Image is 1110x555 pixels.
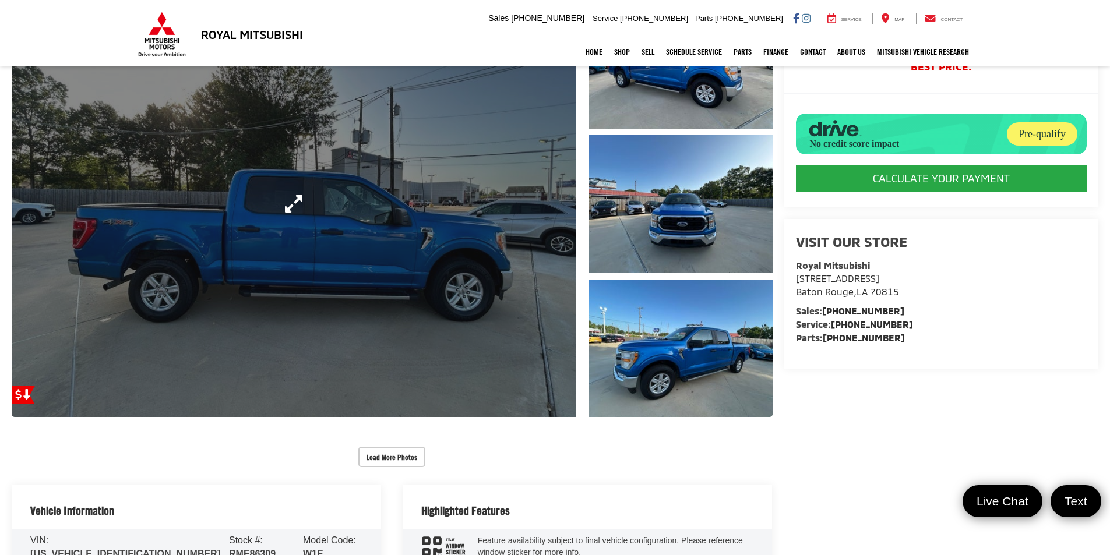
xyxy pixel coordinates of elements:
span: , [796,286,899,297]
span: Baton Rouge [796,286,854,297]
img: 2021 Ford F-150 XLT [586,278,774,419]
span: [STREET_ADDRESS] [796,273,879,284]
span: Live Chat [971,493,1034,509]
span: BEST PRICE: [796,61,1087,73]
strong: Sales: [796,305,904,316]
span: 70815 [870,286,899,297]
h2: Highlighted Features [421,504,510,517]
span: Contact [940,17,963,22]
a: Expand Photo 3 [589,280,773,418]
h3: Royal Mitsubishi [201,28,303,41]
a: Schedule Service: Opens in a new tab [660,37,728,66]
strong: Service: [796,319,913,330]
a: Home [580,37,608,66]
span: Service [841,17,862,22]
a: Service [819,13,871,24]
h2: Visit our Store [796,234,1087,249]
span: [PHONE_NUMBER] [620,14,688,23]
a: Shop [608,37,636,66]
a: Contact [794,37,831,66]
span: [PHONE_NUMBER] [511,13,584,23]
a: Get Price Drop Alert [12,386,35,404]
a: Finance [757,37,794,66]
a: About Us [831,37,871,66]
span: VIN: [30,535,48,545]
a: Map [872,13,913,24]
span: Window [446,543,466,549]
button: Load More Photos [358,447,425,467]
a: Facebook: Click to visit our Facebook page [793,13,799,23]
a: Live Chat [963,485,1042,517]
a: [PHONE_NUMBER] [831,319,913,330]
a: [PHONE_NUMBER] [823,332,905,343]
span: Parts [695,14,713,23]
a: Contact [916,13,972,24]
span: Model Code: [303,535,356,545]
: CALCULATE YOUR PAYMENT [796,165,1087,192]
span: Map [894,17,904,22]
a: [STREET_ADDRESS] Baton Rouge,LA 70815 [796,273,899,297]
a: Mitsubishi Vehicle Research [871,37,975,66]
a: Instagram: Click to visit our Instagram page [802,13,811,23]
span: Service [593,14,618,23]
span: [PHONE_NUMBER] [715,14,783,23]
h2: Vehicle Information [30,504,114,517]
strong: Royal Mitsubishi [796,260,870,271]
img: Mitsubishi [136,12,188,57]
img: 2021 Ford F-150 XLT [586,133,774,274]
span: Sales [488,13,509,23]
strong: Parts: [796,332,905,343]
a: [PHONE_NUMBER] [822,305,904,316]
span: View [446,536,466,543]
a: Text [1051,485,1101,517]
a: Sell [636,37,660,66]
span: LA [857,286,868,297]
a: Parts: Opens in a new tab [728,37,757,66]
span: Text [1059,493,1093,509]
span: Stock #: [229,535,263,545]
a: Expand Photo 2 [589,135,773,273]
